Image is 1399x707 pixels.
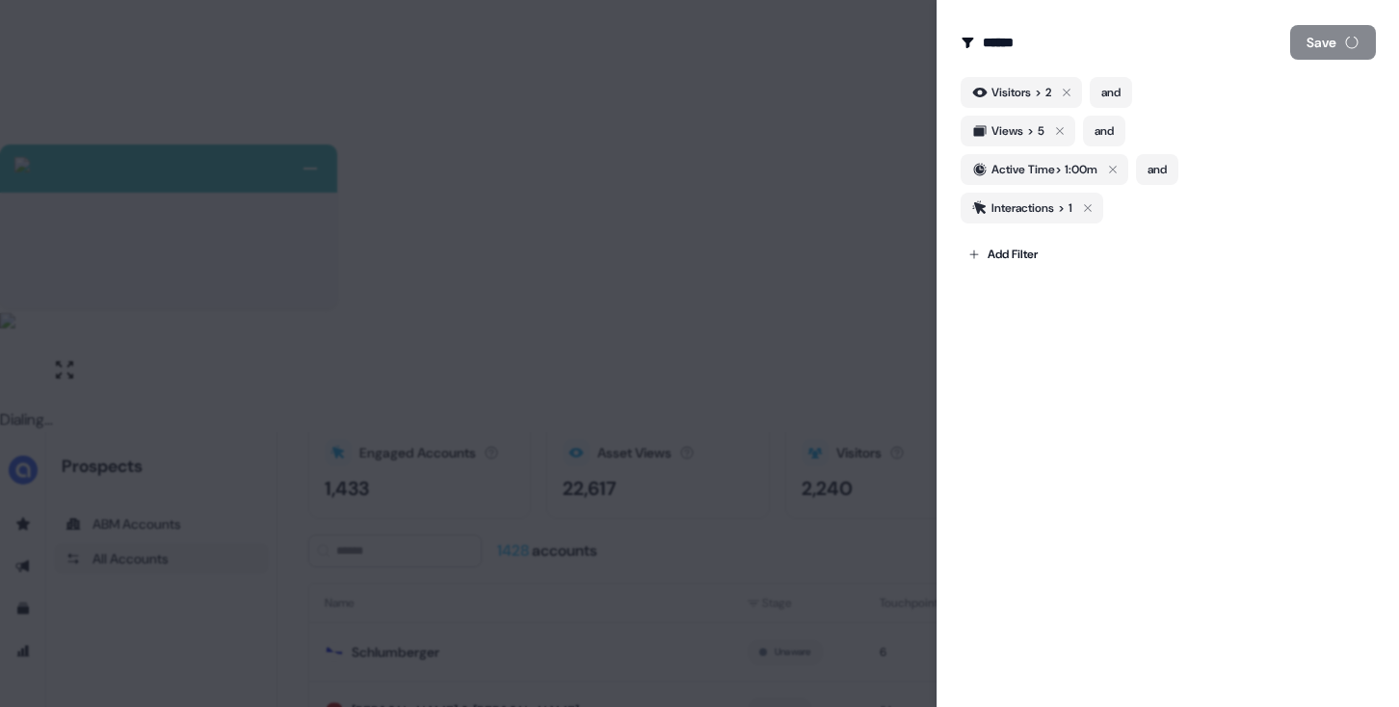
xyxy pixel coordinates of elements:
[991,198,1054,218] span: Interactions
[1058,198,1065,218] span: >
[961,239,1045,270] button: Add Filter
[961,154,1128,185] button: Active Time> 1:00m
[1045,83,1051,102] span: 2
[961,116,1075,146] button: Views>5
[1027,121,1034,141] span: >
[1069,198,1072,218] span: 1
[1083,116,1125,146] button: and
[961,77,1082,108] button: Visitors>2
[1090,77,1132,108] button: and
[961,193,1103,223] button: Interactions>1
[991,160,1097,179] div: Active Time > 1:00m
[1038,121,1044,141] span: 5
[991,83,1031,102] span: Visitors
[991,121,1023,141] span: Views
[1035,83,1042,102] span: >
[1136,154,1178,185] button: and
